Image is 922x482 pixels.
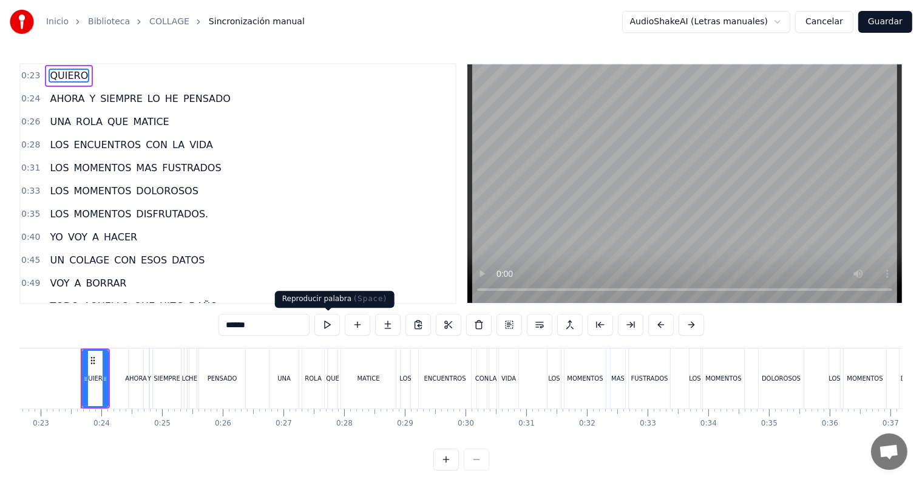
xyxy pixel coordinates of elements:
[21,231,40,243] span: 0:40
[21,116,40,128] span: 0:26
[424,374,466,383] div: ENCUENTROS
[88,92,97,106] span: Y
[631,374,668,383] div: FUSTRADOS
[883,419,899,429] div: 0:37
[567,374,603,383] div: MOMENTOS
[326,374,339,383] div: QUE
[518,419,535,429] div: 0:31
[277,374,291,383] div: UNA
[49,161,70,175] span: LOS
[49,138,70,152] span: LOS
[83,374,107,383] div: QUIERO
[188,138,214,152] span: VIDA
[10,10,34,34] img: youka
[91,230,100,244] span: A
[700,419,717,429] div: 0:34
[829,374,840,383] div: LOS
[475,374,489,383] div: CON
[68,253,110,267] span: COLAGE
[147,374,151,383] div: Y
[164,92,180,106] span: HE
[93,419,110,429] div: 0:24
[489,374,497,383] div: LA
[354,294,387,303] span: ( Space )
[85,276,128,290] span: BORRAR
[611,374,625,383] div: MAS
[21,93,40,105] span: 0:24
[208,374,237,383] div: PENSADO
[125,374,147,383] div: AHORA
[171,253,206,267] span: DATOS
[49,115,72,129] span: UNA
[209,16,305,28] span: Sincronización manual
[171,138,186,152] span: LA
[215,419,231,429] div: 0:26
[795,11,853,33] button: Cancelar
[46,16,69,28] a: Inicio
[49,276,70,290] span: VOY
[49,69,89,83] span: QUIERO
[689,374,700,383] div: LOS
[762,374,801,383] div: DOLOROSOS
[103,230,138,244] span: HACER
[49,207,70,221] span: LOS
[73,207,133,221] span: MOMENTOS
[158,299,185,313] span: HIZO
[189,374,197,383] div: HE
[73,276,83,290] span: A
[113,253,137,267] span: CON
[858,11,912,33] button: Guardar
[21,208,40,220] span: 0:35
[182,374,190,383] div: LO
[161,161,222,175] span: FUSTRADOS
[188,299,219,313] span: DAÑO
[149,16,189,28] a: COLLAGE
[399,374,411,383] div: LOS
[579,419,595,429] div: 0:32
[75,115,104,129] span: ROLA
[501,374,516,383] div: VIDA
[154,374,180,383] div: SIEMPRE
[33,419,49,429] div: 0:23
[154,419,171,429] div: 0:25
[49,184,70,198] span: LOS
[135,184,199,198] span: DOLOROSOS
[140,253,168,267] span: ESOS
[67,230,89,244] span: VOY
[49,299,80,313] span: TODO
[548,374,560,383] div: LOS
[132,115,170,129] span: MATICE
[182,92,232,106] span: PENSADO
[21,139,40,151] span: 0:28
[146,92,161,106] span: LO
[397,419,413,429] div: 0:29
[276,419,292,429] div: 0:27
[144,138,169,152] span: CON
[336,419,353,429] div: 0:28
[73,138,143,152] span: ENCUENTROS
[21,254,40,266] span: 0:45
[88,16,130,28] a: Biblioteca
[133,299,156,313] span: QUE
[49,92,86,106] span: AHORA
[49,253,66,267] span: UN
[822,419,838,429] div: 0:36
[305,374,321,383] div: ROLA
[847,374,883,383] div: MOMENTOS
[135,207,209,221] span: DISFRUTADOS.
[458,419,474,429] div: 0:30
[83,299,131,313] span: AQUELLO
[73,184,133,198] span: MOMENTOS
[761,419,778,429] div: 0:35
[135,161,158,175] span: MAS
[21,300,40,313] span: 0:54
[871,433,907,470] div: Chat abierto
[21,277,40,290] span: 0:49
[46,16,305,28] nav: breadcrumb
[275,291,395,308] div: Reproducir palabra
[49,230,64,244] span: YO
[99,92,144,106] span: SIEMPRE
[106,115,129,129] span: QUE
[21,185,40,197] span: 0:33
[358,374,380,383] div: MATICE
